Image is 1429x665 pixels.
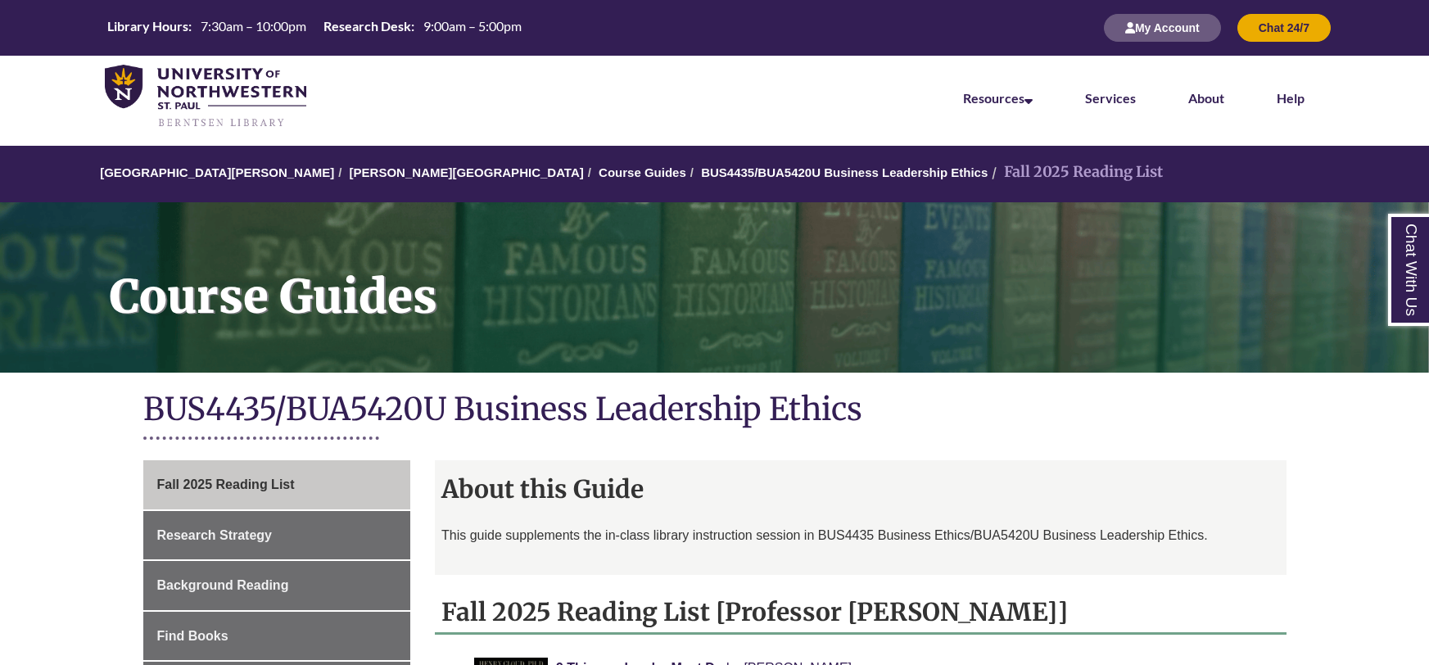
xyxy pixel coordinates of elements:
span: Research Strategy [157,528,273,542]
li: Fall 2025 Reading List [988,161,1163,184]
img: UNWSP Library Logo [105,65,306,129]
a: Help [1277,90,1305,106]
a: Chat 24/7 [1237,20,1331,34]
a: Services [1085,90,1136,106]
table: Hours Today [101,17,528,38]
a: Find Books [143,612,411,661]
button: Chat 24/7 [1237,14,1331,42]
a: [PERSON_NAME][GEOGRAPHIC_DATA] [350,165,584,179]
span: Fall 2025 Reading List [157,477,295,491]
h2: About this Guide [435,468,1287,509]
th: Library Hours: [101,17,194,35]
h2: Fall 2025 Reading List [Professor [PERSON_NAME]] [435,591,1287,635]
a: Research Strategy [143,511,411,560]
a: About [1188,90,1224,106]
a: My Account [1104,20,1221,34]
a: Fall 2025 Reading List [143,460,411,509]
span: Find Books [157,629,228,643]
a: Resources [963,90,1033,106]
span: 7:30am – 10:00pm [201,18,306,34]
h1: BUS4435/BUA5420U Business Leadership Ethics [143,389,1287,432]
span: 9:00am – 5:00pm [423,18,522,34]
th: Research Desk: [317,17,417,35]
span: Background Reading [157,578,289,592]
a: Background Reading [143,561,411,610]
a: Hours Today [101,17,528,39]
p: This guide supplements the in-class library instruction session in BUS4435 Business Ethics/BUA542... [441,526,1280,545]
h1: Course Guides [92,202,1429,351]
a: Course Guides [599,165,686,179]
button: My Account [1104,14,1221,42]
a: [GEOGRAPHIC_DATA][PERSON_NAME] [100,165,334,179]
a: BUS4435/BUA5420U Business Leadership Ethics [701,165,988,179]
